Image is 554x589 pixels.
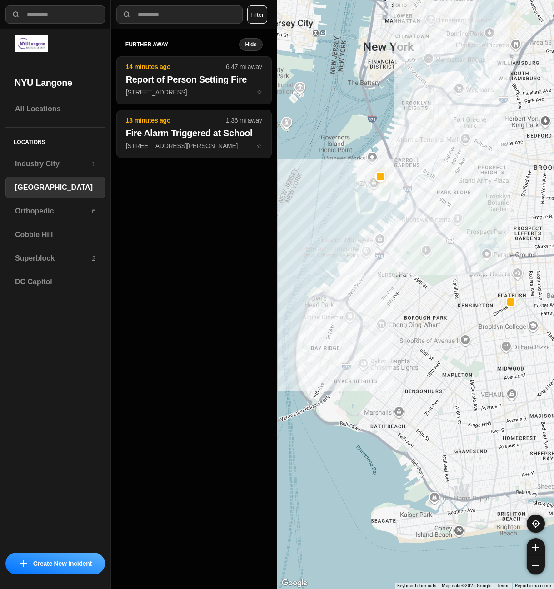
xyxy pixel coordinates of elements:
[125,41,240,48] h5: further away
[515,583,551,588] a: Report a map error
[5,553,105,574] button: iconCreate New Incident
[15,104,95,114] h3: All Locations
[247,5,267,24] button: Filter
[279,577,309,589] img: Google
[126,116,226,125] p: 18 minutes ago
[527,556,545,574] button: zoom-out
[11,10,20,19] img: search
[5,153,105,175] a: Industry City1
[5,128,105,153] h5: Locations
[15,182,95,193] h3: [GEOGRAPHIC_DATA]
[116,56,272,104] button: 14 minutes ago6.47 mi awayReport of Person Setting Fire[STREET_ADDRESS]star
[92,254,95,263] p: 2
[116,88,272,96] a: 14 minutes ago6.47 mi awayReport of Person Setting Fire[STREET_ADDRESS]star
[245,41,256,48] small: Hide
[5,177,105,198] a: [GEOGRAPHIC_DATA]
[5,200,105,222] a: Orthopedic6
[126,127,262,139] h2: Fire Alarm Triggered at School
[116,142,272,149] a: 18 minutes ago1.36 mi awayFire Alarm Triggered at School[STREET_ADDRESS][PERSON_NAME]star
[5,224,105,246] a: Cobble Hill
[5,271,105,293] a: DC Capitol
[532,520,540,528] img: recenter
[256,89,262,96] span: star
[92,159,95,168] p: 1
[126,141,262,150] p: [STREET_ADDRESS][PERSON_NAME]
[397,583,436,589] button: Keyboard shortcuts
[15,35,48,52] img: logo
[126,62,226,71] p: 14 minutes ago
[15,277,95,287] h3: DC Capitol
[226,116,262,125] p: 1.36 mi away
[532,544,539,551] img: zoom-in
[15,253,92,264] h3: Superblock
[15,229,95,240] h3: Cobble Hill
[15,158,92,169] h3: Industry City
[15,206,92,217] h3: Orthopedic
[239,38,262,51] button: Hide
[33,559,92,568] p: Create New Incident
[126,88,262,97] p: [STREET_ADDRESS]
[5,98,105,120] a: All Locations
[122,10,131,19] img: search
[279,577,309,589] a: Open this area in Google Maps (opens a new window)
[116,110,272,158] button: 18 minutes ago1.36 mi awayFire Alarm Triggered at School[STREET_ADDRESS][PERSON_NAME]star
[20,560,27,567] img: icon
[126,73,262,86] h2: Report of Person Setting Fire
[527,515,545,533] button: recenter
[15,76,96,89] h2: NYU Langone
[256,142,262,149] span: star
[226,62,262,71] p: 6.47 mi away
[5,247,105,269] a: Superblock2
[532,562,539,569] img: zoom-out
[527,538,545,556] button: zoom-in
[92,207,95,216] p: 6
[442,583,491,588] span: Map data ©2025 Google
[497,583,509,588] a: Terms (opens in new tab)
